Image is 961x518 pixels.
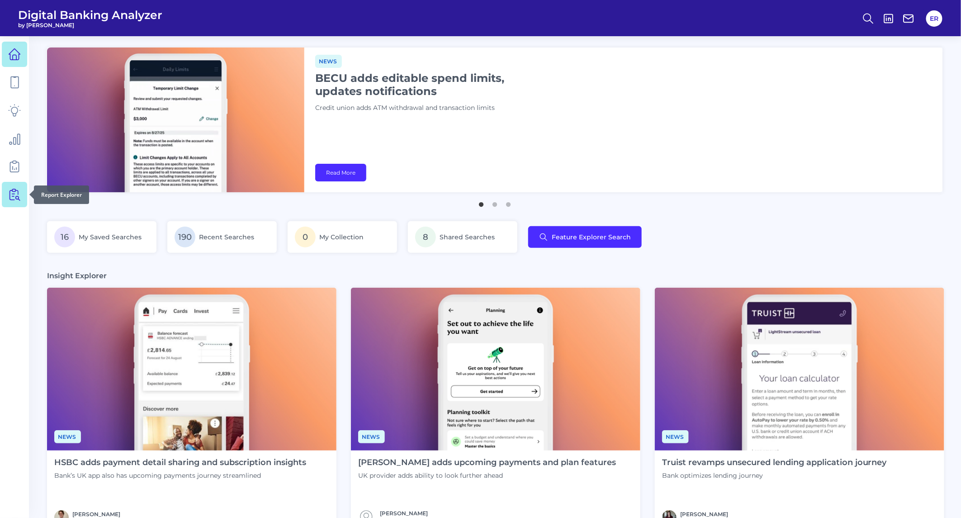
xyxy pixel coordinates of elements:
[504,198,513,207] button: 3
[47,271,107,280] h3: Insight Explorer
[315,71,541,98] h1: BECU adds editable spend limits, updates notifications
[54,471,306,480] p: Bank’s UK app also has upcoming payments journey streamlined
[358,458,616,468] h4: [PERSON_NAME] adds upcoming payments and plan features
[662,471,887,480] p: Bank optimizes lending journey
[54,430,81,443] span: News
[415,227,436,247] span: 8
[18,8,162,22] span: Digital Banking Analyzer
[440,233,495,241] span: Shared Searches
[319,233,364,241] span: My Collection
[199,233,254,241] span: Recent Searches
[315,103,541,113] p: Credit union adds ATM withdrawal and transaction limits
[552,233,631,241] span: Feature Explorer Search
[54,458,306,468] h4: HSBC adds payment detail sharing and subscription insights
[47,221,156,253] a: 16My Saved Searches
[54,432,81,441] a: News
[288,221,397,253] a: 0My Collection
[47,48,304,192] img: bannerImg
[72,511,120,518] a: [PERSON_NAME]
[477,198,486,207] button: 1
[662,430,689,443] span: News
[662,432,689,441] a: News
[315,55,342,68] span: News
[408,221,517,253] a: 8Shared Searches
[315,57,342,65] a: News
[358,471,616,480] p: UK provider adds ability to look further ahead
[926,10,942,27] button: ER
[54,227,75,247] span: 16
[380,510,428,517] a: [PERSON_NAME]
[680,511,728,518] a: [PERSON_NAME]
[358,430,385,443] span: News
[295,227,316,247] span: 0
[655,288,944,451] img: News - Phone (3).png
[47,288,336,451] img: News - Phone.png
[662,458,887,468] h4: Truist revamps unsecured lending application journey
[79,233,142,241] span: My Saved Searches
[175,227,195,247] span: 190
[315,164,366,181] a: Read More
[528,226,642,248] button: Feature Explorer Search
[167,221,277,253] a: 190Recent Searches
[491,198,500,207] button: 2
[351,288,640,451] img: News - Phone (4).png
[358,432,385,441] a: News
[18,22,162,29] span: by [PERSON_NAME]
[34,185,89,204] div: Report Explorer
